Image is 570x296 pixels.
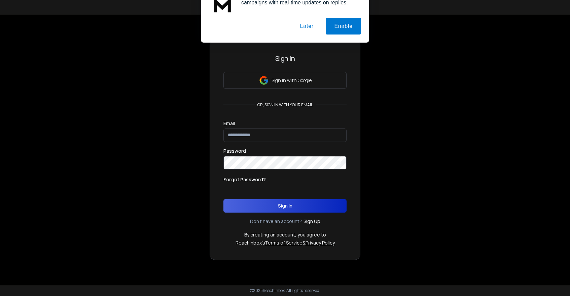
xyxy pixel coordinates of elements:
p: Don't have an account? [250,218,302,225]
p: © 2025 Reachinbox. All rights reserved. [250,288,320,293]
button: Enable [326,35,361,52]
button: Sign In [223,199,347,213]
a: Terms of Service [265,239,302,246]
a: Sign Up [304,218,320,225]
button: Sign in with Google [223,72,347,89]
p: By creating an account, you agree to [244,231,326,238]
p: or, sign in with your email [255,102,316,108]
p: ReachInbox's & [236,239,335,246]
button: Later [291,35,322,52]
label: Email [223,121,235,126]
p: Sign in with Google [272,77,312,84]
p: Forgot Password? [223,176,266,183]
img: notification icon [209,8,236,35]
div: Enable notifications to stay on top of your campaigns with real-time updates on replies. [236,8,361,24]
label: Password [223,149,246,153]
a: Privacy Policy [306,239,335,246]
